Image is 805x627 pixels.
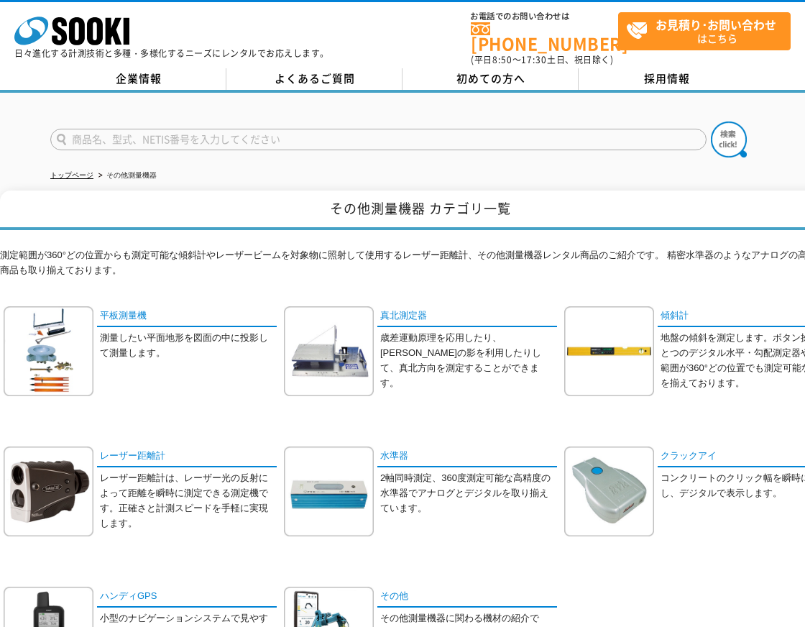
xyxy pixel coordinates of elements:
img: 水準器 [284,447,374,536]
li: その他測量機器 [96,168,157,183]
a: お見積り･お問い合わせはこちら [618,12,791,50]
a: よくあるご質問 [226,68,402,90]
span: 8:50 [492,53,512,66]
a: その他 [377,587,557,608]
p: レーザー距離計は、レーザー光の反射によって距離を瞬時に測定できる測定機です。正確さと計測スピードを手軽に実現します。 [100,471,277,531]
span: はこちら [626,13,790,49]
a: 初めての方へ [402,68,579,90]
p: 歳差運動原理を応用したり、[PERSON_NAME]の影を利用したりして、真北方向を測定することができます。 [380,331,557,390]
a: 真北測定器 [377,306,557,327]
a: ハンディGPS [97,587,277,608]
img: クラックアイ [564,447,654,536]
strong: お見積り･お問い合わせ [655,16,776,33]
span: (平日 ～ 土日、祝日除く) [471,53,613,66]
img: 平板測量機 [4,306,93,396]
input: 商品名、型式、NETIS番号を入力してください [50,129,707,150]
span: 17:30 [521,53,547,66]
a: 平板測量機 [97,306,277,327]
p: 日々進化する計測技術と多種・多様化するニーズにレンタルでお応えします。 [14,49,329,58]
img: レーザー距離計 [4,447,93,536]
a: 採用情報 [579,68,755,90]
a: レーザー距離計 [97,447,277,467]
a: 水準器 [377,447,557,467]
p: 測量したい平面地形を図面の中に投影して測量します。 [100,331,277,361]
img: 真北測定器 [284,306,374,396]
a: 企業情報 [50,68,226,90]
img: 傾斜計 [564,306,654,396]
img: btn_search.png [711,122,747,157]
a: トップページ [50,171,93,179]
p: 2軸同時測定、360度測定可能な高精度の水準器でアナログとデジタルを取り揃えています。 [380,471,557,516]
span: 初めての方へ [456,70,525,86]
span: お電話でのお問い合わせは [471,12,618,21]
a: [PHONE_NUMBER] [471,22,618,52]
